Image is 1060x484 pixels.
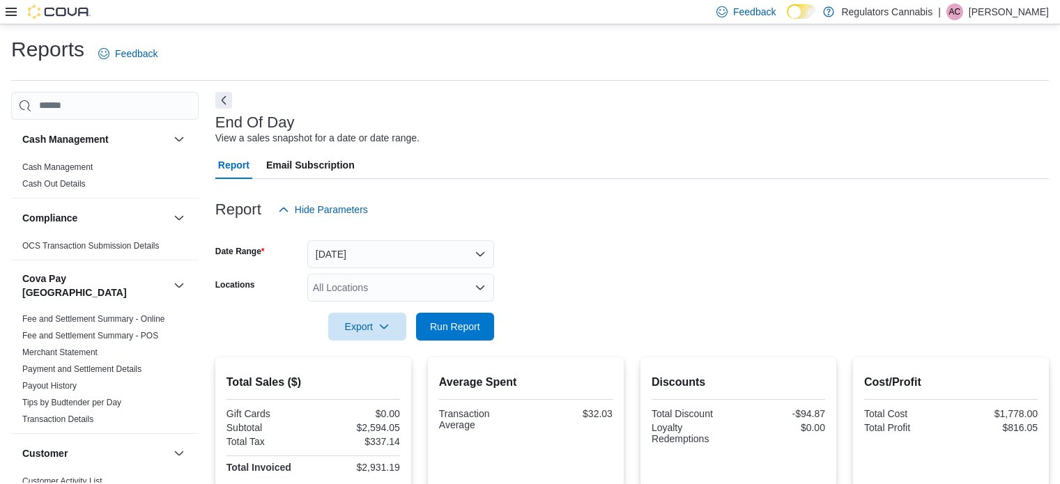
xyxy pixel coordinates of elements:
[22,314,165,324] a: Fee and Settlement Summary - Online
[733,5,776,19] span: Feedback
[22,211,77,225] h3: Compliance
[226,422,311,433] div: Subtotal
[528,408,613,419] div: $32.03
[22,348,98,357] a: Merchant Statement
[22,313,165,325] span: Fee and Settlement Summary - Online
[316,408,400,419] div: $0.00
[22,211,168,225] button: Compliance
[652,374,825,391] h2: Discounts
[226,436,311,447] div: Total Tax
[475,282,486,293] button: Open list of options
[171,277,187,294] button: Cova Pay [GEOGRAPHIC_DATA]
[22,179,86,189] a: Cash Out Details
[215,131,420,146] div: View a sales snapshot for a date or date range.
[11,311,199,433] div: Cova Pay [GEOGRAPHIC_DATA]
[741,408,825,419] div: -$94.87
[215,279,255,290] label: Locations
[22,178,86,189] span: Cash Out Details
[215,92,232,109] button: Next
[215,246,265,257] label: Date Range
[652,422,736,444] div: Loyalty Redemptions
[946,3,963,20] div: Ashlee Campeau
[226,374,400,391] h2: Total Sales ($)
[949,3,961,20] span: AC
[215,201,261,218] h3: Report
[938,3,941,20] p: |
[316,436,400,447] div: $337.14
[295,203,368,217] span: Hide Parameters
[215,114,295,131] h3: End Of Day
[226,462,291,473] strong: Total Invoiced
[272,196,374,224] button: Hide Parameters
[652,408,736,419] div: Total Discount
[953,408,1038,419] div: $1,778.00
[22,364,141,374] a: Payment and Settlement Details
[307,240,494,268] button: [DATE]
[22,414,93,424] a: Transaction Details
[11,159,199,198] div: Cash Management
[22,241,160,251] a: OCS Transaction Submission Details
[11,36,84,63] h1: Reports
[787,4,816,19] input: Dark Mode
[328,313,406,341] button: Export
[22,330,158,341] span: Fee and Settlement Summary - POS
[22,364,141,375] span: Payment and Settlement Details
[22,162,93,173] span: Cash Management
[430,320,480,334] span: Run Report
[22,398,121,407] a: Tips by Budtender per Day
[22,397,121,408] span: Tips by Budtender per Day
[22,272,168,299] button: Cova Pay [GEOGRAPHIC_DATA]
[439,374,613,391] h2: Average Spent
[22,414,93,425] span: Transaction Details
[171,445,187,462] button: Customer
[316,422,400,433] div: $2,594.05
[171,210,187,226] button: Compliance
[22,380,77,391] span: Payout History
[22,162,93,172] a: Cash Management
[171,131,187,148] button: Cash Management
[841,3,932,20] p: Regulators Cannabis
[22,347,98,358] span: Merchant Statement
[969,3,1049,20] p: [PERSON_NAME]
[864,422,948,433] div: Total Profit
[439,408,523,430] div: Transaction Average
[337,313,398,341] span: Export
[22,446,168,460] button: Customer
[316,462,400,473] div: $2,931.19
[22,331,158,341] a: Fee and Settlement Summary - POS
[11,237,199,260] div: Compliance
[28,5,91,19] img: Cova
[741,422,825,433] div: $0.00
[416,313,494,341] button: Run Report
[22,446,68,460] h3: Customer
[22,381,77,391] a: Payout History
[864,408,948,419] div: Total Cost
[953,422,1038,433] div: $816.05
[218,151,249,179] span: Report
[226,408,311,419] div: Gift Cards
[864,374,1038,391] h2: Cost/Profit
[22,240,160,251] span: OCS Transaction Submission Details
[22,132,109,146] h3: Cash Management
[93,40,163,68] a: Feedback
[266,151,355,179] span: Email Subscription
[115,47,158,61] span: Feedback
[22,132,168,146] button: Cash Management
